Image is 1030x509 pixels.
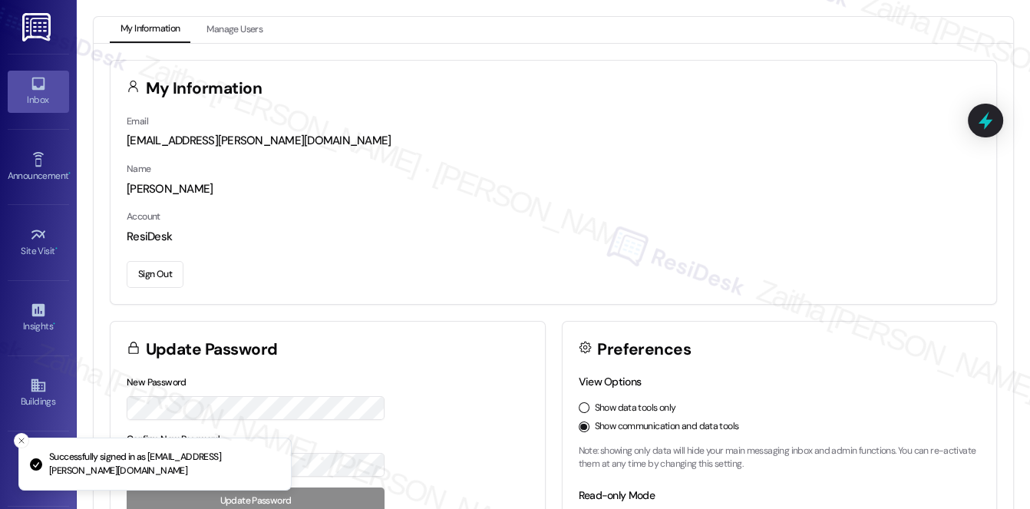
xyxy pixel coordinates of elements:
span: • [53,319,55,329]
a: Buildings [8,372,69,414]
label: Name [127,163,151,175]
span: • [55,243,58,254]
a: Site Visit • [8,222,69,263]
label: Show data tools only [595,402,676,415]
img: ResiDesk Logo [22,13,54,41]
button: My Information [110,17,190,43]
p: Successfully signed in as [EMAIL_ADDRESS][PERSON_NAME][DOMAIN_NAME] [49,451,279,478]
label: View Options [579,375,642,388]
h3: My Information [146,81,262,97]
a: Insights • [8,297,69,339]
p: Note: showing only data will hide your main messaging inbox and admin functions. You can re-activ... [579,445,981,471]
label: Read-only Mode [579,488,655,502]
button: Sign Out [127,261,183,288]
h3: Preferences [597,342,691,358]
span: • [68,168,71,179]
a: Inbox [8,71,69,112]
label: Account [127,210,160,223]
h3: Update Password [146,342,278,358]
div: [PERSON_NAME] [127,181,980,197]
a: Leads [8,448,69,490]
label: Email [127,115,148,127]
label: Show communication and data tools [595,420,739,434]
div: ResiDesk [127,229,980,245]
button: Manage Users [196,17,273,43]
label: New Password [127,376,187,388]
button: Close toast [14,433,29,448]
div: [EMAIL_ADDRESS][PERSON_NAME][DOMAIN_NAME] [127,133,980,149]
